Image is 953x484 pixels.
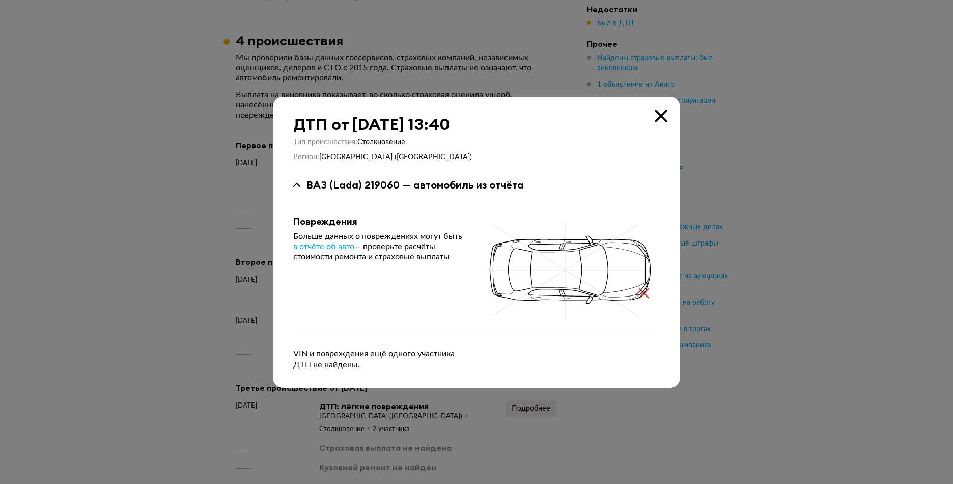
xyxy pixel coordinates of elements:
[293,216,465,227] div: Повреждения
[293,153,660,162] div: Регион :
[293,243,354,251] span: в отчёте об авто
[293,349,455,368] span: VIN и повреждения ещё одного участника ДТП не найдены.
[293,241,354,252] a: в отчёте об авто
[293,138,660,147] div: Тип происшествия :
[293,231,465,262] div: Больше данных о повреждениях могут быть — проверьте расчёты стоимости ремонта и страховые выплаты
[306,178,524,192] div: ВАЗ (Lada) 219060 — автомобиль из отчёта
[319,154,472,161] span: [GEOGRAPHIC_DATA] ([GEOGRAPHIC_DATA])
[357,139,405,146] span: Столкновение
[293,115,660,133] div: ДТП от [DATE] 13:40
